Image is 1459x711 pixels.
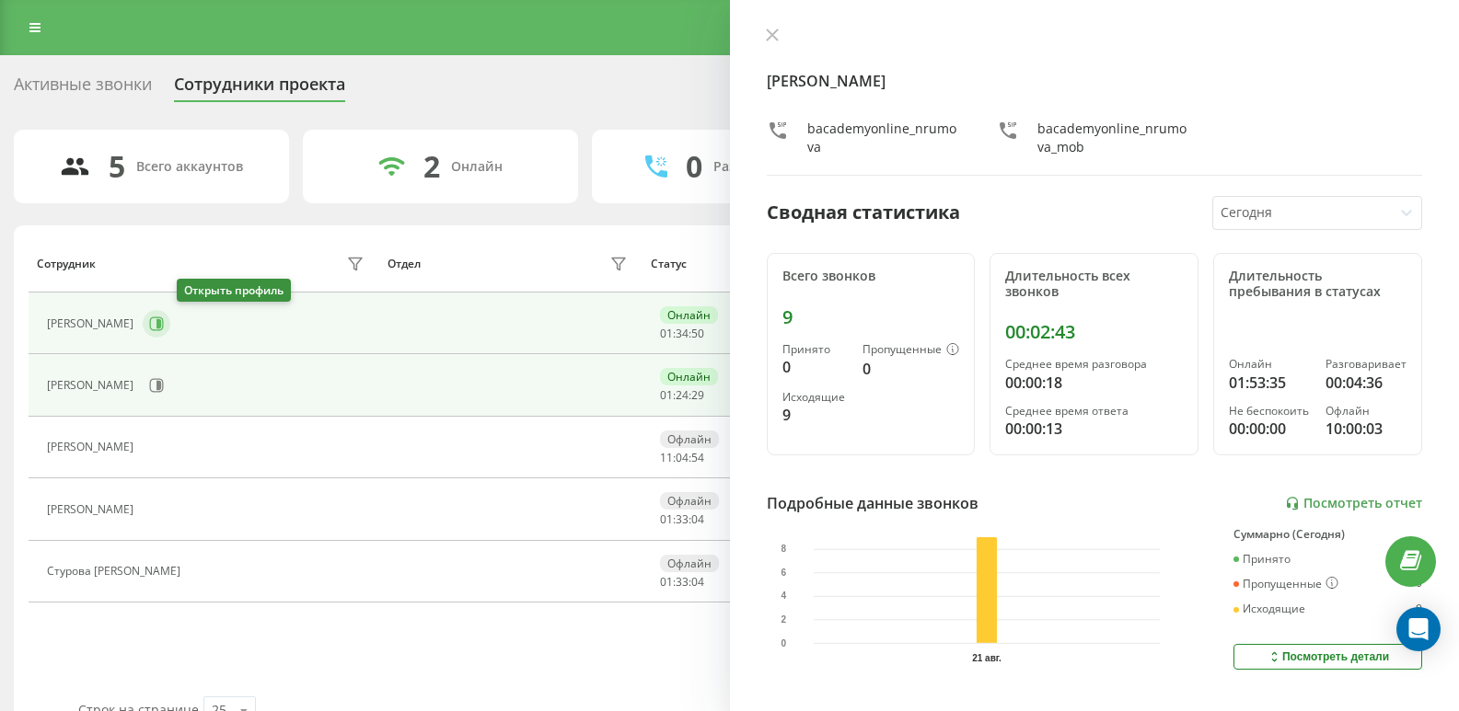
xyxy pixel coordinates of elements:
div: Не беспокоить [1229,405,1310,418]
div: Офлайн [1326,405,1407,418]
span: 33 [676,574,689,590]
div: : : [660,389,704,402]
div: Разговаривают [713,159,814,175]
span: 04 [691,574,704,590]
div: Разговаривает [1326,358,1407,371]
div: : : [660,513,704,526]
div: Всего аккаунтов [136,159,243,175]
div: Среднее время разговора [1005,358,1183,371]
div: Онлайн [1229,358,1310,371]
div: 0 [863,358,959,380]
div: 0 [782,356,849,378]
span: 01 [660,387,673,403]
div: Онлайн [451,159,503,175]
span: 01 [660,574,673,590]
div: bacademyonline_nrumova_mob [1037,120,1191,156]
div: [PERSON_NAME] [47,503,138,516]
div: Подробные данные звонков [767,492,978,514]
text: 8 [781,545,786,555]
div: Принято [1233,553,1291,566]
div: 10:00:03 [1326,418,1407,440]
div: : : [660,452,704,464]
div: Открыть профиль [177,279,291,302]
div: Среднее время ответа [1005,405,1183,418]
div: Длительность всех звонков [1005,269,1183,300]
span: 34 [676,326,689,341]
text: 2 [781,614,786,625]
div: [PERSON_NAME] [47,317,138,330]
div: 0 [686,149,702,184]
span: 04 [691,511,704,527]
a: Посмотреть отчет [1285,496,1422,511]
div: bacademyonline_nrumova [807,120,961,156]
div: Офлайн [660,555,719,572]
div: Исходящие [782,391,849,404]
div: 9 [782,404,849,426]
div: [PERSON_NAME] [47,441,138,453]
div: Пропущенные [863,343,959,358]
div: 00:00:18 [1005,372,1183,394]
div: Сводная статистика [767,199,960,226]
div: Cтурова [PERSON_NAME] [47,565,185,578]
span: 01 [660,326,673,341]
div: 00:04:36 [1326,372,1407,394]
text: 4 [781,591,786,602]
div: 00:02:43 [1005,321,1183,343]
span: 01 [660,511,673,527]
div: : : [660,327,704,340]
text: 6 [781,568,786,578]
span: 54 [691,450,704,465]
div: Онлайн [660,306,718,324]
span: 11 [660,450,673,465]
div: Отдел [388,258,421,270]
div: 5 [109,149,125,184]
div: Офлайн [660,430,719,448]
span: 24 [676,387,689,403]
div: Онлайн [660,368,718,385]
div: Open Intercom Messenger [1396,607,1441,651]
div: 9 [782,306,960,328]
div: Офлайн [660,492,719,510]
text: 0 [781,638,786,648]
span: 50 [691,326,704,341]
span: 29 [691,387,704,403]
text: 21 авг. [972,653,1002,663]
div: 2 [423,149,440,184]
h4: [PERSON_NAME] [767,70,1423,92]
div: Активные звонки [14,75,152,103]
div: 9 [1416,602,1422,615]
div: Статус [651,258,687,270]
div: Суммарно (Сегодня) [1233,528,1422,541]
div: : : [660,576,704,589]
div: 00:00:00 [1229,418,1310,440]
div: 00:00:13 [1005,418,1183,440]
span: 33 [676,511,689,527]
button: Посмотреть детали [1233,644,1422,670]
div: Посмотреть детали [1267,649,1389,664]
div: Сотрудники проекта [174,75,345,103]
div: [PERSON_NAME] [47,379,138,392]
div: Сотрудник [37,258,96,270]
div: Принято [782,343,849,356]
div: Пропущенные [1233,577,1338,591]
div: 01:53:35 [1229,372,1310,394]
div: Исходящие [1233,602,1305,615]
span: 04 [676,450,689,465]
div: Всего звонков [782,269,960,284]
div: Длительность пребывания в статусах [1229,269,1407,300]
